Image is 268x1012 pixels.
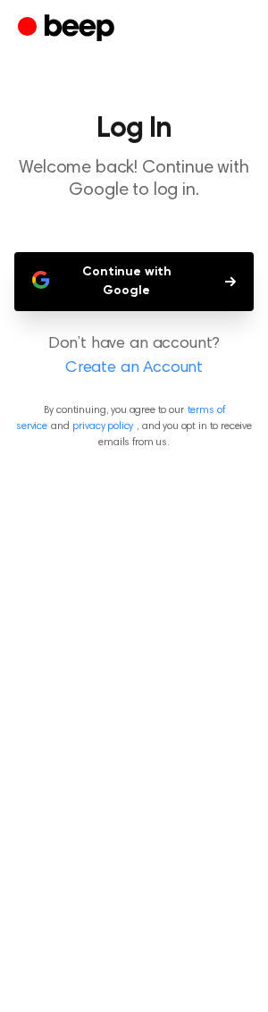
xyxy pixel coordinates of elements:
a: privacy policy [72,421,133,432]
a: Create an Account [18,357,250,381]
button: Continue with Google [14,252,254,311]
p: Don’t have an account? [14,333,254,381]
a: Beep [18,12,119,46]
p: By continuing, you agree to our and , and you opt in to receive emails from us. [14,402,254,451]
h1: Log In [14,114,254,143]
p: Welcome back! Continue with Google to log in. [14,157,254,202]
